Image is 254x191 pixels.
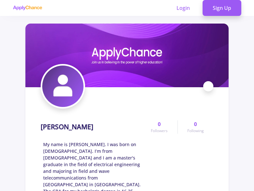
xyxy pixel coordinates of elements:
img: Pouria Zamzamcover image [25,24,229,87]
a: 0Followers [141,120,177,134]
span: 0 [158,120,161,128]
span: Followers [151,128,168,134]
img: applychance logo text only [13,5,42,11]
span: Following [187,128,204,134]
h1: [PERSON_NAME] [41,123,93,131]
span: 0 [194,120,197,128]
a: 0Following [177,120,213,134]
img: Pouria Zamzamavatar [42,66,84,107]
